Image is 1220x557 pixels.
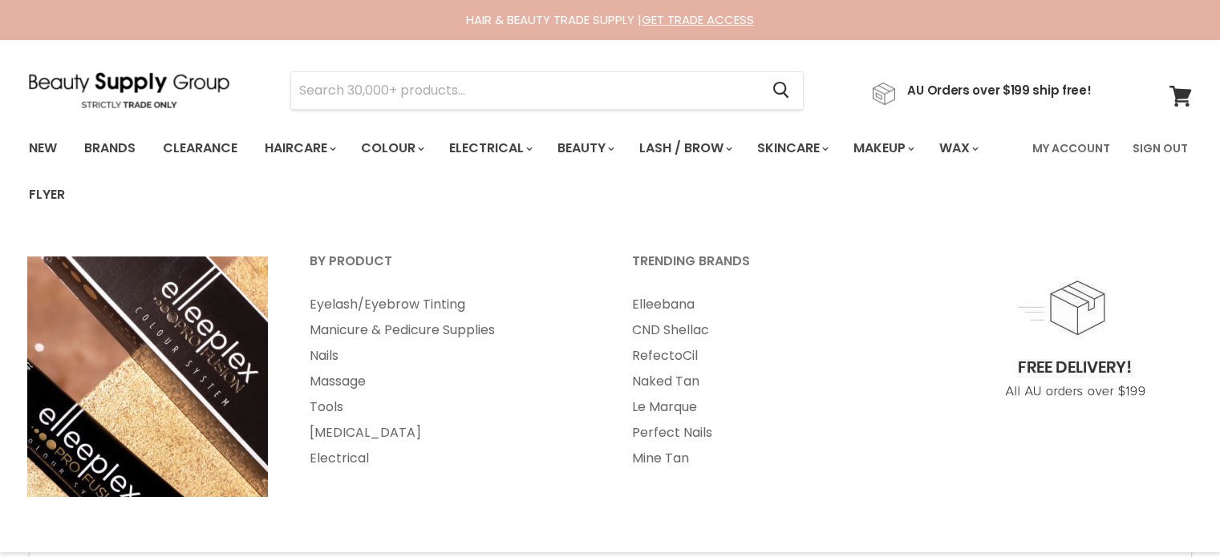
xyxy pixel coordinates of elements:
[612,420,931,446] a: Perfect Nails
[17,178,77,212] a: Flyer
[9,12,1212,28] div: HAIR & BEAUTY TRADE SUPPLY |
[290,446,609,471] a: Electrical
[612,394,931,420] a: Le Marque
[290,292,609,317] a: Eyelash/Eyebrow Tinting
[290,292,609,471] ul: Main menu
[927,131,988,165] a: Wax
[612,317,931,343] a: CND Shellac
[545,131,624,165] a: Beauty
[841,131,924,165] a: Makeup
[349,131,434,165] a: Colour
[612,292,931,471] ul: Main menu
[290,343,609,369] a: Nails
[612,343,931,369] a: RefectoCil
[291,72,760,109] input: Search
[1023,131,1120,165] a: My Account
[290,420,609,446] a: [MEDICAL_DATA]
[17,125,1023,218] ul: Main menu
[437,131,542,165] a: Electrical
[642,11,754,28] a: GET TRADE ACCESS
[1140,482,1204,541] iframe: Gorgias live chat messenger
[612,446,931,471] a: Mine Tan
[290,317,609,343] a: Manicure & Pedicure Supplies
[612,248,931,289] a: Trending Brands
[290,248,609,289] a: By Product
[253,131,346,165] a: Haircare
[760,72,803,109] button: Search
[9,125,1212,218] nav: Main
[612,369,931,394] a: Naked Tan
[1123,131,1198,165] a: Sign Out
[290,394,609,420] a: Tools
[151,131,249,165] a: Clearance
[72,131,148,165] a: Brands
[745,131,838,165] a: Skincare
[627,131,742,165] a: Lash / Brow
[290,71,804,110] form: Product
[17,131,69,165] a: New
[290,369,609,394] a: Massage
[612,292,931,317] a: Elleebana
